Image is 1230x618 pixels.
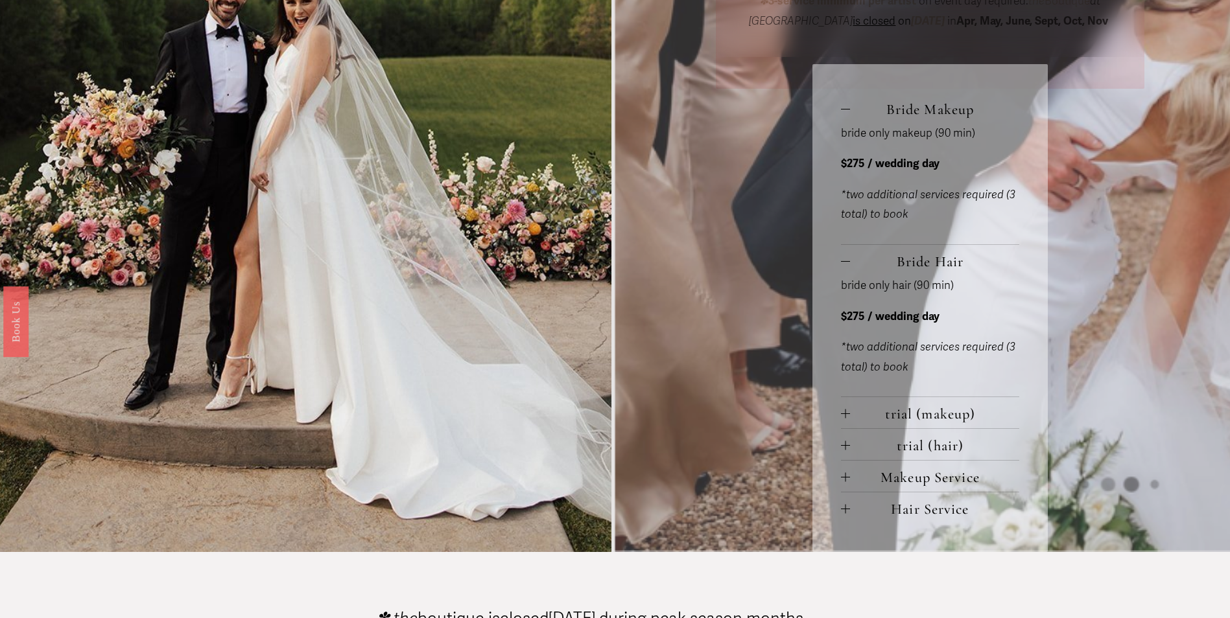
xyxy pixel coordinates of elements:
[841,188,1015,222] em: *two additional services required (3 total) to book
[3,286,29,357] a: Book Us
[841,492,1020,523] button: Hair Service
[911,14,945,28] em: [DATE]
[850,100,1020,118] span: Bride Makeup
[841,245,1020,276] button: Bride Hair
[850,468,1020,486] span: Makeup Service
[841,93,1020,124] button: Bride Makeup
[841,157,940,170] strong: $275 / wedding day
[850,253,1020,270] span: Bride Hair
[850,500,1020,518] span: Hair Service
[841,340,1015,374] em: *two additional services required (3 total) to book
[853,14,895,28] span: is closed
[956,14,1108,28] strong: Apr, May, June, Sept, Oct, Nov
[841,276,1020,296] p: bride only hair (90 min)
[850,437,1020,454] span: trial (hair)
[850,405,1020,422] span: trial (makeup)
[945,14,1111,28] span: in
[841,461,1020,492] button: Makeup Service
[841,124,1020,244] div: Bride Makeup
[841,397,1020,428] button: trial (makeup)
[841,310,940,323] strong: $275 / wedding day
[841,276,1020,396] div: Bride Hair
[841,124,1020,144] p: bride only makeup (90 min)
[841,429,1020,460] button: trial (hair)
